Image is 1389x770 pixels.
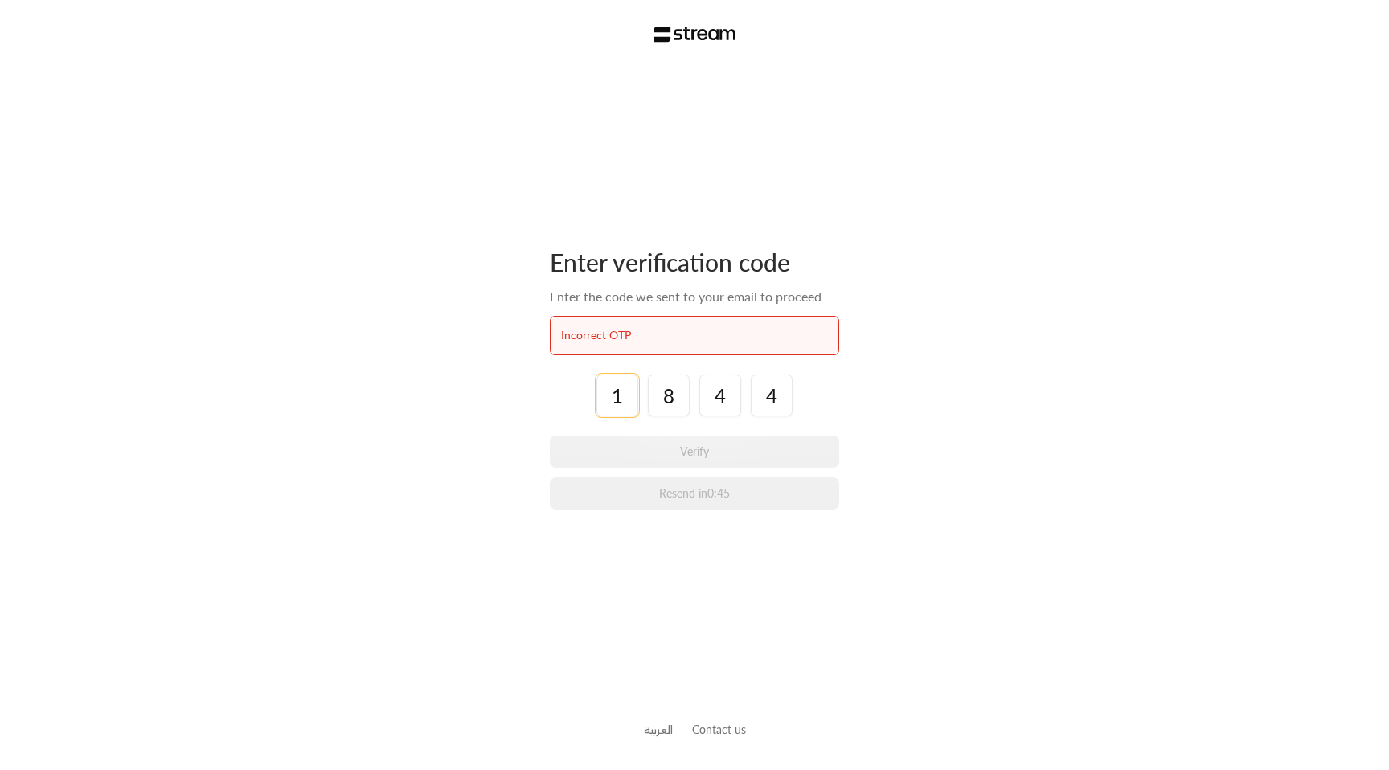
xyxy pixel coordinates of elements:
a: العربية [644,715,673,744]
a: Contact us [692,723,746,736]
button: Contact us [692,721,746,738]
div: Enter verification code [550,247,839,277]
div: Enter the code we sent to your email to proceed [550,287,839,306]
div: Incorrect OTP [561,327,828,344]
img: Stream Logo [654,27,736,43]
